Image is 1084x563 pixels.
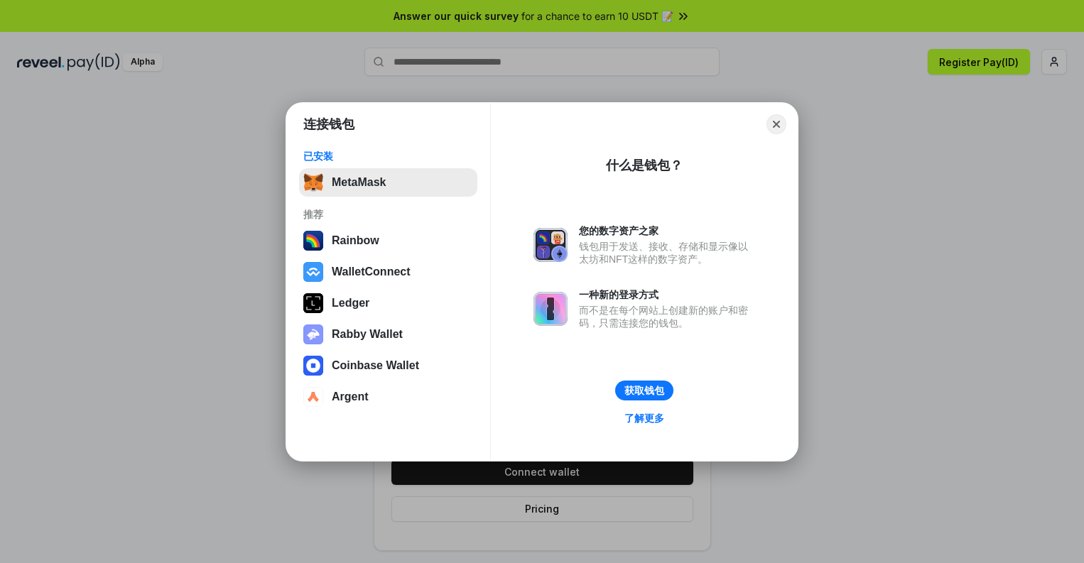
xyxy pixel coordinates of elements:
a: 了解更多 [616,409,673,427]
button: Argent [299,383,477,411]
img: svg+xml,%3Csvg%20xmlns%3D%22http%3A%2F%2Fwww.w3.org%2F2000%2Fsvg%22%20fill%3D%22none%22%20viewBox... [533,228,568,262]
img: svg+xml,%3Csvg%20width%3D%22120%22%20height%3D%22120%22%20viewBox%3D%220%200%20120%20120%22%20fil... [303,231,323,251]
div: 钱包用于发送、接收、存储和显示像以太坊和NFT这样的数字资产。 [579,240,755,266]
img: svg+xml,%3Csvg%20xmlns%3D%22http%3A%2F%2Fwww.w3.org%2F2000%2Fsvg%22%20fill%3D%22none%22%20viewBox... [303,324,323,344]
button: MetaMask [299,168,477,197]
div: 一种新的登录方式 [579,288,755,301]
div: Coinbase Wallet [332,359,419,372]
button: WalletConnect [299,258,477,286]
div: 什么是钱包？ [606,157,683,174]
div: 获取钱包 [624,384,664,397]
div: 而不是在每个网站上创建新的账户和密码，只需连接您的钱包。 [579,304,755,329]
div: MetaMask [332,176,386,189]
img: svg+xml,%3Csvg%20width%3D%2228%22%20height%3D%2228%22%20viewBox%3D%220%200%2028%2028%22%20fill%3D... [303,356,323,376]
button: Close [766,114,786,134]
div: Rabby Wallet [332,328,403,341]
img: svg+xml,%3Csvg%20fill%3D%22none%22%20height%3D%2233%22%20viewBox%3D%220%200%2035%2033%22%20width%... [303,173,323,192]
button: Rainbow [299,226,477,255]
img: svg+xml,%3Csvg%20width%3D%2228%22%20height%3D%2228%22%20viewBox%3D%220%200%2028%2028%22%20fill%3D... [303,387,323,407]
div: Argent [332,390,369,403]
button: Ledger [299,289,477,317]
button: Coinbase Wallet [299,351,477,380]
img: svg+xml,%3Csvg%20width%3D%2228%22%20height%3D%2228%22%20viewBox%3D%220%200%2028%2028%22%20fill%3D... [303,262,323,282]
button: Rabby Wallet [299,320,477,349]
div: WalletConnect [332,266,411,278]
div: 推荐 [303,208,473,221]
div: Rainbow [332,234,379,247]
img: svg+xml,%3Csvg%20xmlns%3D%22http%3A%2F%2Fwww.w3.org%2F2000%2Fsvg%22%20width%3D%2228%22%20height%3... [303,293,323,313]
div: 已安装 [303,150,473,163]
div: 您的数字资产之家 [579,224,755,237]
div: 了解更多 [624,412,664,425]
div: Ledger [332,297,369,310]
img: svg+xml,%3Csvg%20xmlns%3D%22http%3A%2F%2Fwww.w3.org%2F2000%2Fsvg%22%20fill%3D%22none%22%20viewBox... [533,292,568,326]
h1: 连接钱包 [303,116,354,133]
button: 获取钱包 [615,381,673,400]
